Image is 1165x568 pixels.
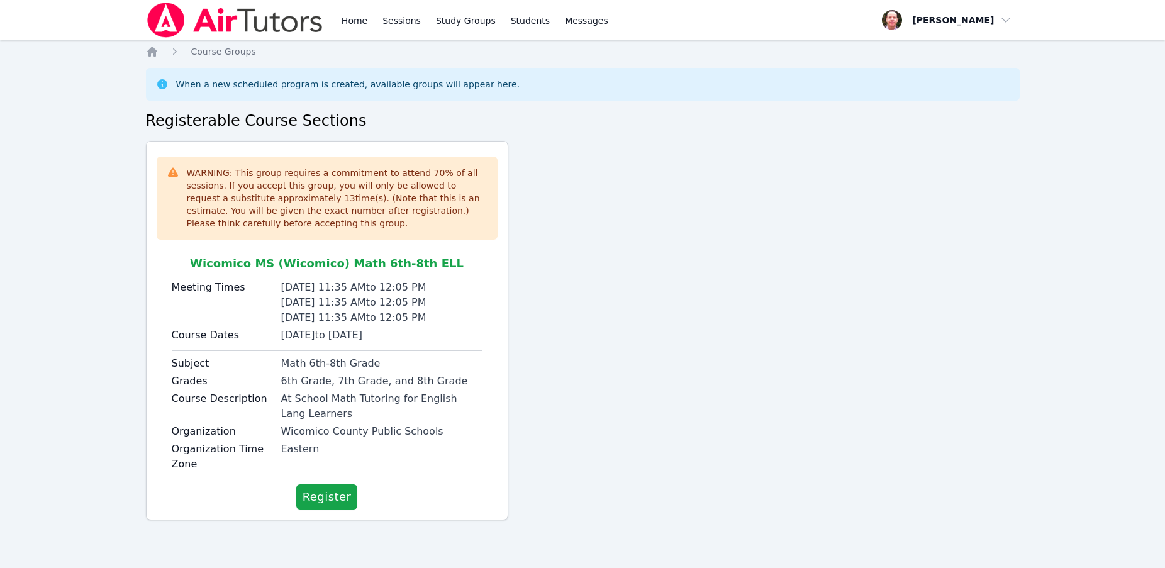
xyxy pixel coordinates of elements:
div: [DATE] 11:35 AM to 12:05 PM [281,310,482,325]
nav: Breadcrumb [146,45,1020,58]
label: Grades [172,374,274,389]
label: Meeting Times [172,280,274,295]
div: [DATE] to [DATE] [281,328,482,343]
div: 6th Grade, 7th Grade, and 8th Grade [281,374,482,389]
div: At School Math Tutoring for English Lang Learners [281,391,482,421]
div: When a new scheduled program is created, available groups will appear here. [176,78,520,91]
div: Wicomico County Public Schools [281,424,482,439]
h2: Registerable Course Sections [146,111,1020,131]
div: WARNING: This group requires a commitment to attend 70 % of all sessions. If you accept this grou... [187,167,488,230]
label: Organization [172,424,274,439]
div: [DATE] 11:35 AM to 12:05 PM [281,295,482,310]
label: Subject [172,356,274,371]
a: Course Groups [191,45,256,58]
span: Course Groups [191,47,256,57]
span: Messages [565,14,608,27]
img: Air Tutors [146,3,324,38]
div: Eastern [281,442,482,457]
span: Wicomico MS (Wicomico) Math 6th-8th ELL [190,257,464,270]
label: Course Description [172,391,274,406]
button: Register [296,484,358,510]
span: Register [303,488,352,506]
label: Course Dates [172,328,274,343]
div: Math 6th-8th Grade [281,356,482,371]
div: [DATE] 11:35 AM to 12:05 PM [281,280,482,295]
label: Organization Time Zone [172,442,274,472]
